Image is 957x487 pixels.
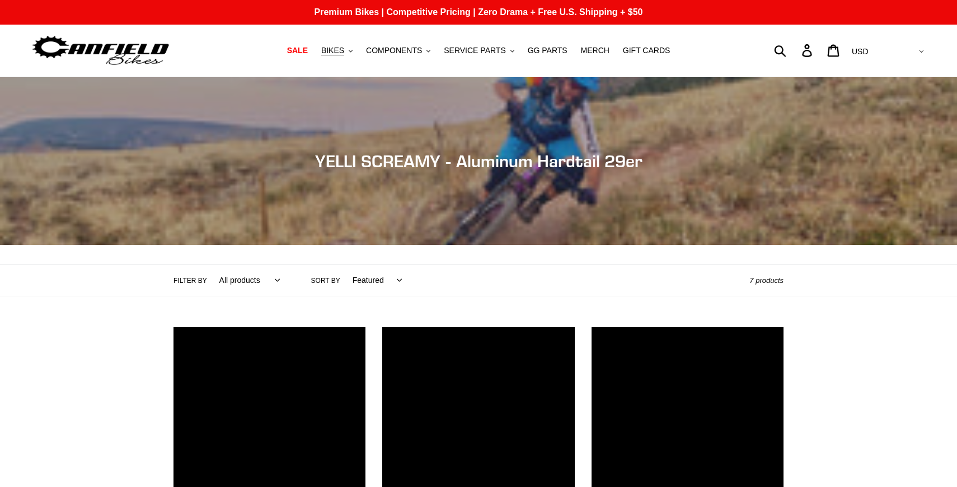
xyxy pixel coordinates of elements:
[749,276,784,285] span: 7 products
[360,43,436,58] button: COMPONENTS
[581,46,609,55] span: MERCH
[287,46,308,55] span: SALE
[173,276,207,286] label: Filter by
[311,276,340,286] label: Sort by
[282,43,313,58] a: SALE
[366,46,422,55] span: COMPONENTS
[522,43,573,58] a: GG PARTS
[316,43,358,58] button: BIKES
[617,43,676,58] a: GIFT CARDS
[321,46,344,55] span: BIKES
[623,46,670,55] span: GIFT CARDS
[444,46,505,55] span: SERVICE PARTS
[528,46,567,55] span: GG PARTS
[438,43,519,58] button: SERVICE PARTS
[315,151,642,171] span: YELLI SCREAMY - Aluminum Hardtail 29er
[31,33,171,68] img: Canfield Bikes
[780,38,809,63] input: Search
[575,43,615,58] a: MERCH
